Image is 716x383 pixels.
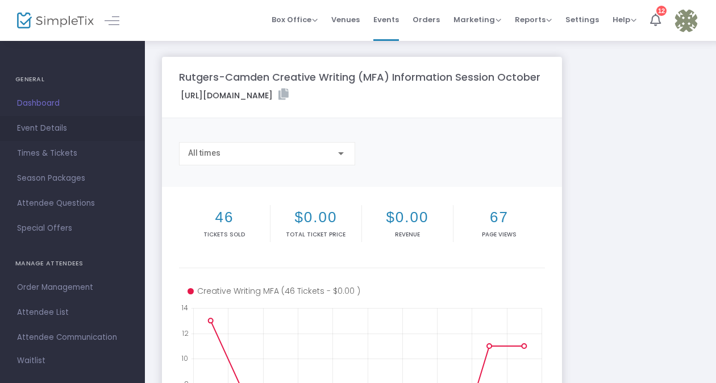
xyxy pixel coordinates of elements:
span: Attendee Communication [17,330,128,345]
span: Reports [515,14,552,25]
span: Waitlist [17,355,45,367]
p: Tickets sold [181,230,268,239]
span: Special Offers [17,221,128,236]
span: Help [613,14,636,25]
span: Box Office [272,14,318,25]
span: Events [373,5,399,34]
div: 12 [656,6,667,16]
span: Dashboard [17,96,128,111]
span: Attendee List [17,305,128,320]
span: Event Details [17,121,128,136]
p: Page Views [456,230,543,239]
p: Revenue [364,230,451,239]
h2: $0.00 [364,209,451,226]
h4: MANAGE ATTENDEES [15,252,130,275]
span: Attendee Questions [17,196,128,211]
h2: 67 [456,209,543,226]
m-panel-title: Rutgers-Camden Creative Writing (MFA) Information Session October [179,69,540,85]
text: 14 [181,303,188,313]
span: Marketing [453,14,501,25]
h2: $0.00 [273,209,359,226]
span: Times & Tickets [17,146,128,161]
span: Season Packages [17,171,128,186]
span: All times [188,148,220,157]
p: Total Ticket Price [273,230,359,239]
span: Settings [565,5,599,34]
span: Venues [331,5,360,34]
text: 10 [181,353,188,363]
text: 12 [182,328,189,338]
span: Orders [413,5,440,34]
h4: GENERAL [15,68,130,91]
span: Order Management [17,280,128,295]
h2: 46 [181,209,268,226]
label: [URL][DOMAIN_NAME] [181,89,289,102]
